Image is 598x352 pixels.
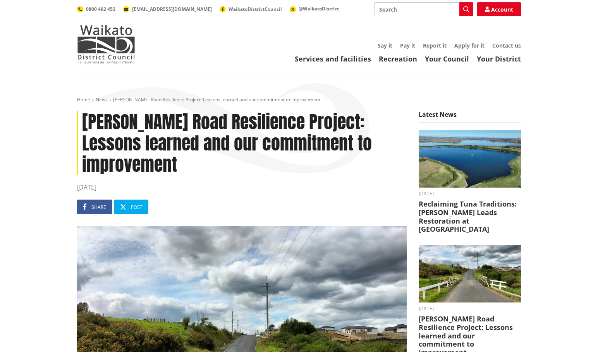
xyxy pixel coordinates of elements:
[77,25,135,63] img: Waikato District Council - Te Kaunihera aa Takiwaa o Waikato
[492,42,521,49] a: Contact us
[220,6,282,12] a: WaikatoDistrictCouncil
[77,111,407,175] h1: [PERSON_NAME] Road Resilience Project: Lessons learned and our commitment to improvement
[477,2,521,16] a: Account
[419,111,521,123] h5: Latest News
[77,97,521,103] nav: breadcrumb
[123,6,212,12] a: [EMAIL_ADDRESS][DOMAIN_NAME]
[374,2,473,16] input: Search input
[295,54,371,63] a: Services and facilities
[131,204,143,210] span: Post
[419,200,521,233] h3: Reclaiming Tuna Traditions: [PERSON_NAME] Leads Restoration at [GEOGRAPHIC_DATA]
[419,191,521,196] time: [DATE]
[425,54,469,63] a: Your Council
[423,42,447,49] a: Report it
[86,6,115,12] span: 0800 492 452
[77,96,90,103] a: Home
[454,42,485,49] a: Apply for it
[419,130,521,188] img: Lake Waahi (Lake Puketirini in the foreground)
[379,54,417,63] a: Recreation
[77,6,115,12] a: 0800 492 452
[419,306,521,311] time: [DATE]
[77,200,112,214] a: Share
[477,54,521,63] a: Your District
[299,5,339,12] span: @WaikatoDistrict
[114,200,148,214] a: Post
[132,6,212,12] span: [EMAIL_ADDRESS][DOMAIN_NAME]
[419,245,521,303] img: PR-21222 Huia Road Relience Munro Road Bridge
[290,5,339,12] a: @WaikatoDistrict
[419,130,521,234] a: [DATE] Reclaiming Tuna Traditions: [PERSON_NAME] Leads Restoration at [GEOGRAPHIC_DATA]
[400,42,415,49] a: Pay it
[113,96,320,103] span: [PERSON_NAME] Road Resilience Project: Lessons learned and our commitment to improvement
[77,183,407,192] time: [DATE]
[378,42,392,49] a: Say it
[96,96,108,103] a: News
[229,6,282,12] span: WaikatoDistrictCouncil
[91,204,106,210] span: Share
